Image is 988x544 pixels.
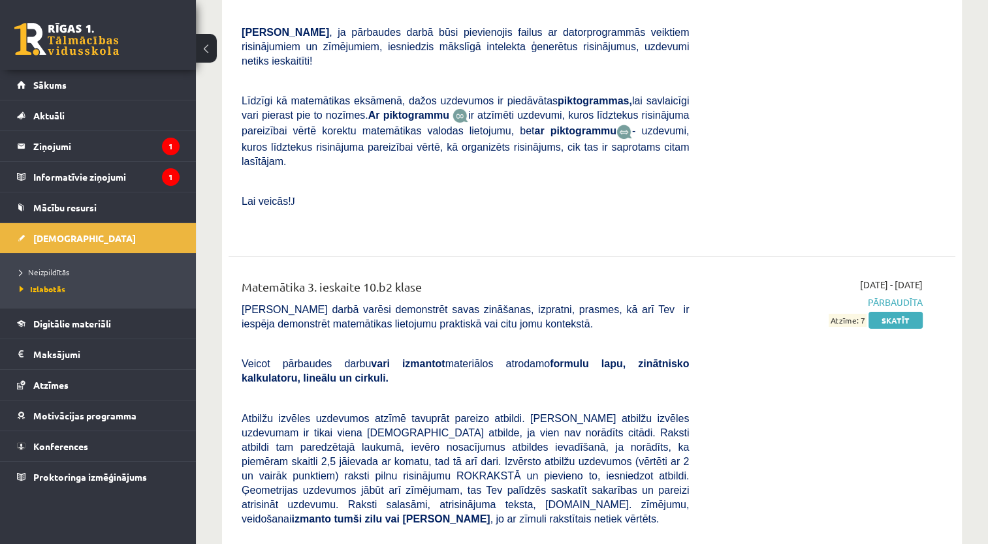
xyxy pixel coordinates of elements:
[33,339,180,369] legend: Maksājumi
[242,196,291,207] span: Lai veicās!
[33,232,136,244] span: [DEMOGRAPHIC_DATA]
[33,471,147,483] span: Proktoringa izmēģinājums
[242,413,689,524] span: Atbilžu izvēles uzdevumos atzīmē tavuprāt pareizo atbildi. [PERSON_NAME] atbilžu izvēles uzdevuma...
[242,358,689,384] span: Veicot pārbaudes darbu materiālos atrodamo
[33,379,69,391] span: Atzīmes
[534,125,616,136] b: ar piktogrammu
[242,27,329,38] span: [PERSON_NAME]
[17,162,180,192] a: Informatīvie ziņojumi1
[829,314,867,327] span: Atzīme: 7
[17,339,180,369] a: Maksājumi
[868,312,923,329] a: Skatīt
[17,309,180,339] a: Digitālie materiāli
[33,110,65,121] span: Aktuāli
[242,278,689,302] div: Matemātika 3. ieskaite 10.b2 klase
[17,400,180,431] a: Motivācijas programma
[14,23,119,55] a: Rīgas 1. Tālmācības vidusskola
[242,125,689,166] span: - uzdevumi, kuros līdztekus risinājuma pareizībai vērtē, kā organizēts risinājums, cik tas ir sap...
[33,410,136,421] span: Motivācijas programma
[33,318,111,329] span: Digitālie materiāli
[20,267,69,277] span: Neizpildītās
[33,202,97,213] span: Mācību resursi
[371,358,445,369] b: vari izmantot
[334,513,490,524] b: tumši zilu vai [PERSON_NAME]
[616,125,632,140] img: wKvN42sLe3LLwAAAABJRU5ErkJggg==
[33,79,67,91] span: Sākums
[242,304,689,329] span: [PERSON_NAME] darbā varēsi demonstrēt savas zināšanas, izpratni, prasmes, kā arī Tev ir iespēja d...
[860,278,923,292] span: [DATE] - [DATE]
[17,70,180,100] a: Sākums
[17,131,180,161] a: Ziņojumi1
[292,513,331,524] b: izmanto
[17,462,180,492] a: Proktoringa izmēģinājums
[20,266,183,278] a: Neizpildītās
[558,95,632,106] b: piktogrammas,
[33,440,88,452] span: Konferences
[17,223,180,253] a: [DEMOGRAPHIC_DATA]
[17,192,180,222] a: Mācību resursi
[453,108,468,123] img: JfuEzvunn4EvwAAAAASUVORK5CYII=
[291,196,295,207] span: J
[17,431,180,461] a: Konferences
[162,168,180,186] i: 1
[33,131,180,161] legend: Ziņojumi
[162,138,180,155] i: 1
[368,110,449,121] b: Ar piktogrammu
[242,27,689,67] span: , ja pārbaudes darbā būsi pievienojis failus ar datorprogrammās veiktiem risinājumiem un zīmējumi...
[20,284,65,294] span: Izlabotās
[17,370,180,400] a: Atzīmes
[242,95,689,121] span: Līdzīgi kā matemātikas eksāmenā, dažos uzdevumos ir piedāvātas lai savlaicīgi vari pierast pie to...
[33,162,180,192] legend: Informatīvie ziņojumi
[20,283,183,295] a: Izlabotās
[709,295,923,309] span: Pārbaudīta
[17,100,180,130] a: Aktuāli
